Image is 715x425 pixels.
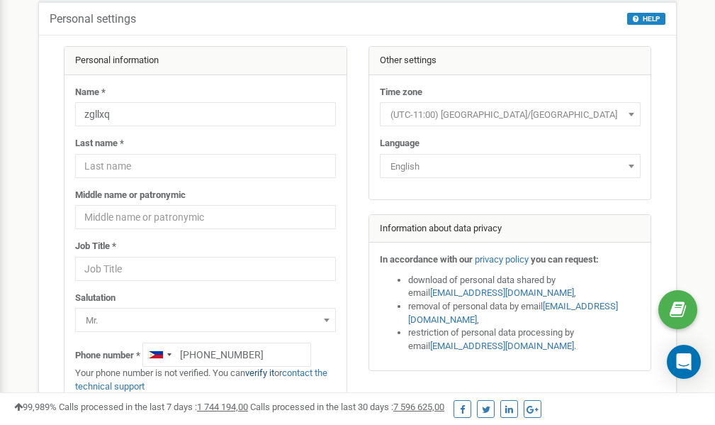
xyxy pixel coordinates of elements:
[531,254,599,265] strong: you can request:
[380,102,641,126] span: (UTC-11:00) Pacific/Midway
[75,292,116,305] label: Salutation
[75,102,336,126] input: Name
[75,367,336,393] p: Your phone number is not verified. You can or
[385,157,636,177] span: English
[75,349,140,363] label: Phone number *
[75,368,327,392] a: contact the technical support
[75,205,336,229] input: Middle name or patronymic
[380,86,422,99] label: Time zone
[14,402,57,412] span: 99,989%
[75,154,336,178] input: Last name
[627,13,665,25] button: HELP
[75,240,116,253] label: Job Title *
[80,311,331,331] span: Mr.
[197,402,248,412] u: 1 744 194,00
[475,254,529,265] a: privacy policy
[393,402,444,412] u: 7 596 625,00
[408,274,641,300] li: download of personal data shared by email ,
[380,137,420,150] label: Language
[369,215,651,243] div: Information about data privacy
[385,105,636,125] span: (UTC-11:00) Pacific/Midway
[142,343,311,367] input: +1-800-555-55-55
[408,301,618,325] a: [EMAIL_ADDRESS][DOMAIN_NAME]
[50,13,136,26] h5: Personal settings
[380,154,641,178] span: English
[75,86,106,99] label: Name *
[75,189,186,202] label: Middle name or patronymic
[143,343,176,366] div: Telephone country code
[75,257,336,281] input: Job Title
[380,254,473,265] strong: In accordance with our
[369,47,651,75] div: Other settings
[75,308,336,332] span: Mr.
[430,287,574,298] a: [EMAIL_ADDRESS][DOMAIN_NAME]
[245,368,274,378] a: verify it
[667,345,701,379] div: Open Intercom Messenger
[59,402,248,412] span: Calls processed in the last 7 days :
[250,402,444,412] span: Calls processed in the last 30 days :
[408,326,641,353] li: restriction of personal data processing by email .
[75,137,124,150] label: Last name *
[64,47,347,75] div: Personal information
[430,341,574,351] a: [EMAIL_ADDRESS][DOMAIN_NAME]
[408,300,641,326] li: removal of personal data by email ,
